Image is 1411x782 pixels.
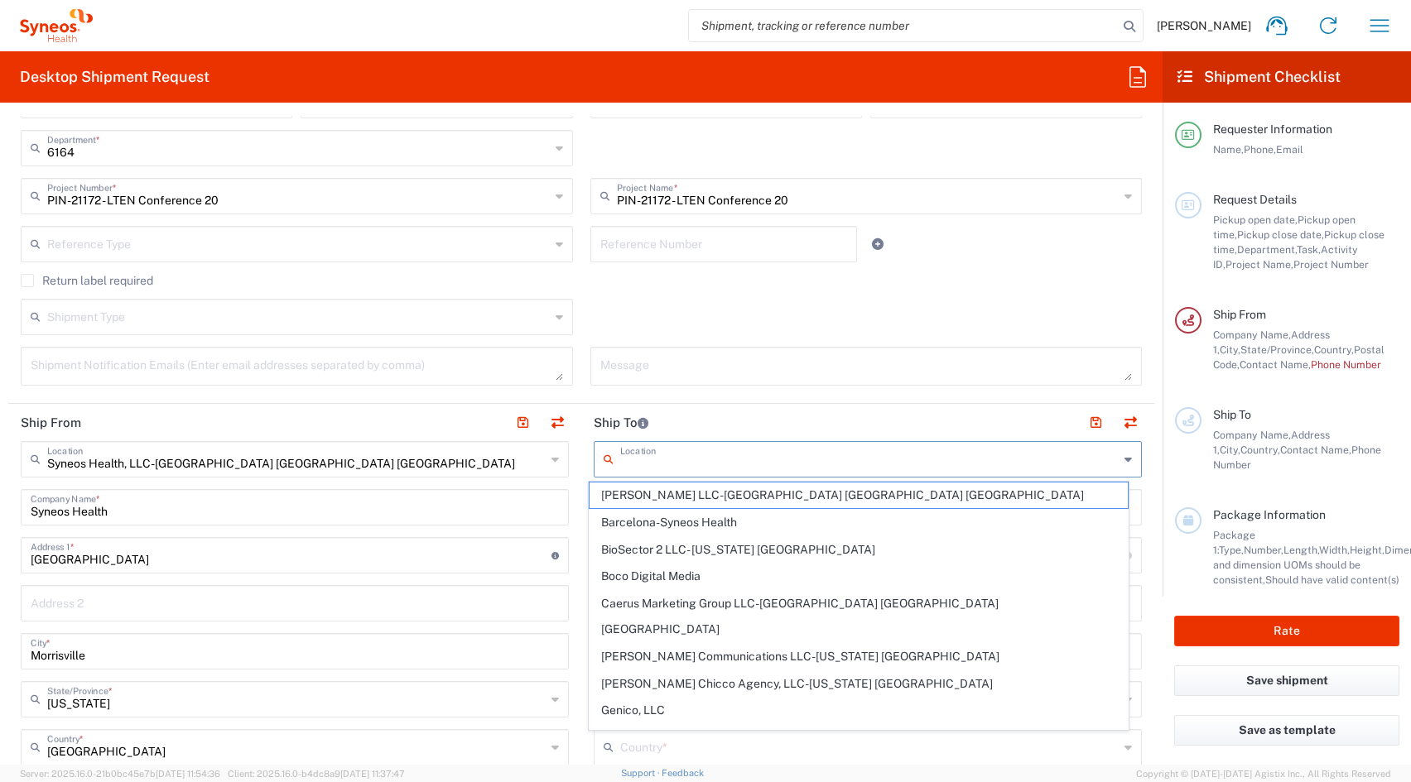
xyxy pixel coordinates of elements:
[590,644,1129,669] span: [PERSON_NAME] Communications LLC-[US_STATE] [GEOGRAPHIC_DATA]
[866,233,889,256] a: Add Reference
[20,769,220,779] span: Server: 2025.16.0-21b0bc45e7b
[1350,544,1385,556] span: Height,
[1276,143,1303,156] span: Email
[590,591,1129,642] span: Caerus Marketing Group LLC-[GEOGRAPHIC_DATA] [GEOGRAPHIC_DATA] [GEOGRAPHIC_DATA]
[228,769,405,779] span: Client: 2025.16.0-b4dc8a9
[1213,308,1266,321] span: Ship From
[1283,544,1319,556] span: Length,
[1213,143,1244,156] span: Name,
[621,768,662,778] a: Support
[1237,228,1324,241] span: Pickup close date,
[689,10,1118,41] input: Shipment, tracking or reference number
[1319,544,1350,556] span: Width,
[1244,544,1283,556] span: Number,
[1280,444,1351,456] span: Contact Name,
[1220,343,1240,356] span: City,
[590,725,1129,776] span: [PERSON_NAME] [PERSON_NAME]/[PERSON_NAME] Advert- [GEOGRAPHIC_DATA] [GEOGRAPHIC_DATA]
[1213,122,1332,136] span: Requester Information
[1174,665,1399,696] button: Save shipment
[590,510,1129,535] span: Barcelona-Syneos Health
[1297,243,1321,256] span: Task,
[1213,329,1291,341] span: Company Name,
[1240,444,1280,456] span: Country,
[590,671,1129,697] span: [PERSON_NAME] Chicco Agency, LLC-[US_STATE] [GEOGRAPHIC_DATA]
[590,564,1129,589] span: Boco Digital Media
[21,415,81,431] h2: Ship From
[1237,243,1297,256] span: Department,
[590,698,1129,723] span: Genico, LLC
[1213,408,1251,421] span: Ship To
[1240,343,1314,356] span: State/Province,
[1213,193,1297,206] span: Request Details
[662,768,704,778] a: Feedback
[1226,258,1293,271] span: Project Name,
[1265,573,1399,586] span: Should have valid content(s)
[1213,508,1326,521] span: Package Information
[1213,429,1291,441] span: Company Name,
[590,482,1129,508] span: [PERSON_NAME] LLC-[GEOGRAPHIC_DATA] [GEOGRAPHIC_DATA] [GEOGRAPHIC_DATA]
[1311,358,1381,371] span: Phone Number
[1136,766,1391,781] span: Copyright © [DATE]-[DATE] Agistix Inc., All Rights Reserved
[340,769,405,779] span: [DATE] 11:37:47
[590,537,1129,563] span: BioSector 2 LLC- [US_STATE] [GEOGRAPHIC_DATA]
[1314,343,1354,356] span: Country,
[1213,213,1298,226] span: Pickup open date,
[1174,616,1399,646] button: Rate
[1219,544,1244,556] span: Type,
[156,769,220,779] span: [DATE] 11:54:36
[594,415,648,431] h2: Ship To
[1293,258,1369,271] span: Project Number
[20,67,209,87] h2: Desktop Shipment Request
[1213,529,1255,556] span: Package 1:
[1220,444,1240,456] span: City,
[1240,358,1311,371] span: Contact Name,
[1157,18,1251,33] span: [PERSON_NAME]
[1174,715,1399,746] button: Save as template
[21,274,153,287] label: Return label required
[1244,143,1276,156] span: Phone,
[1177,67,1341,87] h2: Shipment Checklist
